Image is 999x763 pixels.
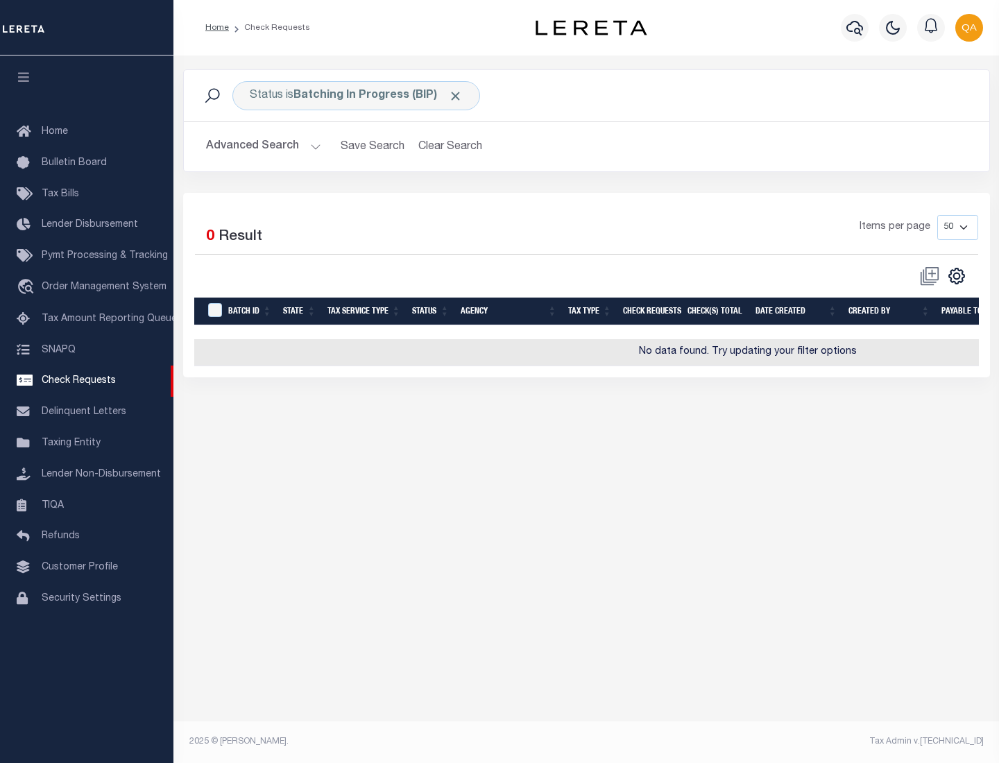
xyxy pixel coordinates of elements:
span: Lender Non-Disbursement [42,470,161,479]
div: Status is [232,81,480,110]
span: Tax Bills [42,189,79,199]
span: SNAPQ [42,345,76,354]
span: TIQA [42,500,64,510]
th: Created By: activate to sort column ascending [843,298,936,326]
span: Items per page [860,220,930,235]
i: travel_explore [17,279,39,297]
button: Clear Search [413,133,488,160]
th: Status: activate to sort column ascending [407,298,455,326]
th: Batch Id: activate to sort column ascending [223,298,277,326]
th: Tax Service Type: activate to sort column ascending [322,298,407,326]
th: Agency: activate to sort column ascending [455,298,563,326]
span: Refunds [42,531,80,541]
span: Security Settings [42,594,121,603]
div: Tax Admin v.[TECHNICAL_ID] [597,735,984,748]
span: Tax Amount Reporting Queue [42,314,177,324]
b: Batching In Progress (BIP) [293,90,463,101]
span: Customer Profile [42,563,118,572]
span: Order Management System [42,282,166,292]
th: State: activate to sort column ascending [277,298,322,326]
span: 0 [206,230,214,244]
img: svg+xml;base64,PHN2ZyB4bWxucz0iaHR0cDovL3d3dy53My5vcmcvMjAwMC9zdmciIHBvaW50ZXItZXZlbnRzPSJub25lIi... [955,14,983,42]
span: Pymt Processing & Tracking [42,251,168,261]
span: Bulletin Board [42,158,107,168]
label: Result [219,226,262,248]
span: Taxing Entity [42,438,101,448]
th: Check Requests [617,298,682,326]
img: logo-dark.svg [536,20,647,35]
button: Advanced Search [206,133,321,160]
th: Check(s) Total [682,298,750,326]
span: Lender Disbursement [42,220,138,230]
div: 2025 © [PERSON_NAME]. [179,735,587,748]
button: Save Search [332,133,413,160]
a: Home [205,24,229,32]
li: Check Requests [229,22,310,34]
span: Click to Remove [448,89,463,103]
span: Home [42,127,68,137]
span: Delinquent Letters [42,407,126,417]
th: Tax Type: activate to sort column ascending [563,298,617,326]
th: Date Created: activate to sort column ascending [750,298,843,326]
span: Check Requests [42,376,116,386]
